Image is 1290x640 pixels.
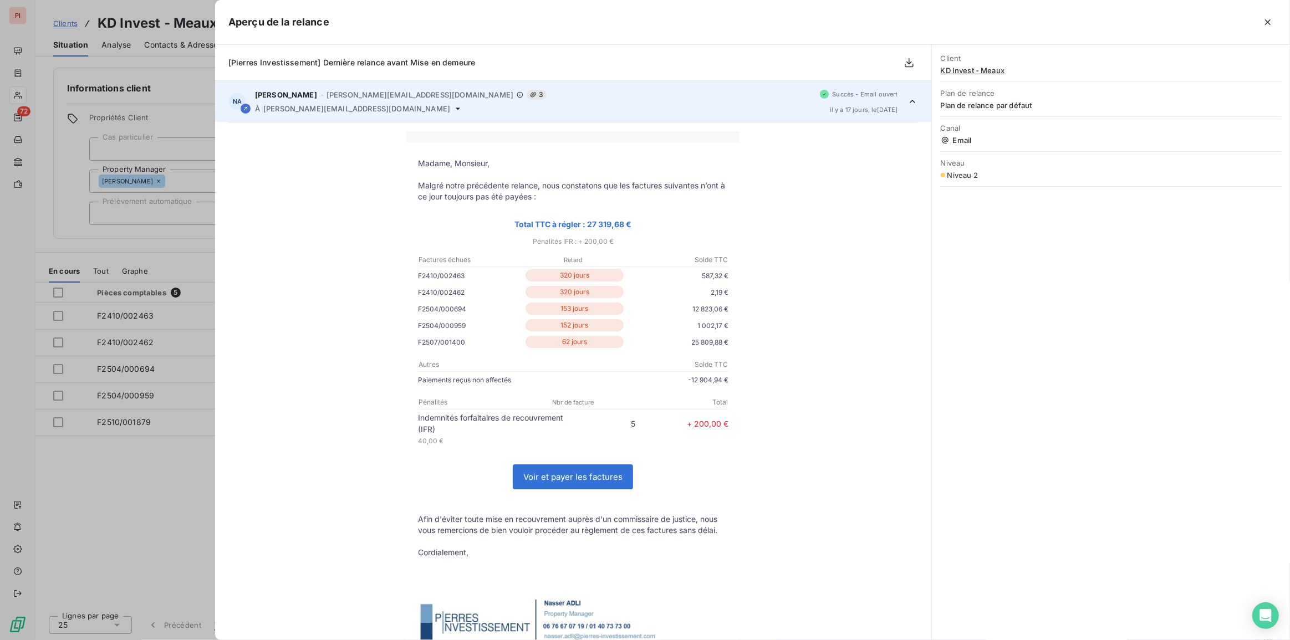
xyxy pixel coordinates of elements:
[419,397,521,407] p: Pénalités
[255,90,317,99] span: [PERSON_NAME]
[418,158,728,169] p: Madame, Monsieur,
[941,66,1281,75] span: KD Invest - Meaux
[941,89,1281,98] span: Plan de relance
[573,418,635,429] p: 5
[626,336,728,348] p: 25 809,88 €
[941,158,1281,167] span: Niveau
[573,374,728,386] p: -12 904,94 €
[513,465,633,489] a: Voir et payer les factures
[574,360,728,370] p: Solde TTC
[418,336,523,348] p: F2507/001400
[418,547,728,558] p: Cordialement,
[947,171,978,180] span: Niveau 2
[526,336,624,348] p: 62 jours
[626,286,728,298] p: 2,19 €
[527,90,547,100] span: 3
[320,91,323,98] span: -
[522,397,624,407] p: Nbr de facture
[832,91,898,98] span: Succès - Email ouvert
[941,101,1281,110] span: Plan de relance par défaut
[419,360,573,370] p: Autres
[526,286,624,298] p: 320 jours
[526,303,624,315] p: 153 jours
[255,104,260,113] span: À
[526,269,624,281] p: 320 jours
[418,435,573,447] p: 40,00 €
[228,93,246,110] div: NA
[941,54,1281,63] span: Client
[418,270,523,281] p: F2410/002463
[941,124,1281,132] span: Canal
[418,374,573,386] p: Paiements reçus non affectés
[327,90,513,99] span: [PERSON_NAME][EMAIL_ADDRESS][DOMAIN_NAME]
[626,303,728,315] p: 12 823,06 €
[625,397,728,407] p: Total
[407,235,740,248] p: Pénalités IFR : + 200,00 €
[941,136,1281,145] span: Email
[418,514,728,536] p: Afin d'éviter toute mise en recouvrement auprès d'un commissaire de justice, nous vous remercions...
[418,286,523,298] p: F2410/002462
[418,218,728,231] p: Total TTC à régler : 27 319,68 €
[418,320,523,331] p: F2504/000959
[1252,602,1279,629] div: Open Intercom Messenger
[418,180,728,202] p: Malgré notre précédente relance, nous constatons que les factures suivantes n’ont à ce jour toujo...
[830,106,898,113] span: il y a 17 jours , le [DATE]
[418,412,573,435] p: Indemnités forfaitaires de recouvrement (IFR)
[626,270,728,281] p: 587,32 €
[418,303,523,315] p: F2504/000694
[419,255,521,265] p: Factures échues
[522,255,624,265] p: Retard
[625,255,728,265] p: Solde TTC
[228,14,329,30] h5: Aperçu de la relance
[228,58,475,67] span: [Pierres Investissement] Dernière relance avant Mise en demeure
[263,104,450,113] span: [PERSON_NAME][EMAIL_ADDRESS][DOMAIN_NAME]
[526,319,624,331] p: 152 jours
[626,320,728,331] p: 1 002,17 €
[635,418,728,429] p: + 200,00 €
